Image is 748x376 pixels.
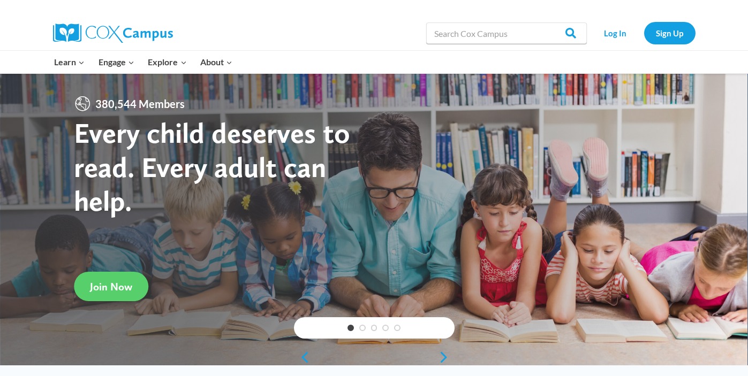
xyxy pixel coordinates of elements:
[90,280,132,293] span: Join Now
[347,325,354,331] a: 1
[371,325,377,331] a: 3
[382,325,389,331] a: 4
[200,55,232,69] span: About
[74,272,148,301] a: Join Now
[644,22,696,44] a: Sign Up
[91,95,189,112] span: 380,544 Members
[148,55,186,69] span: Explore
[48,51,239,73] nav: Primary Navigation
[294,347,455,368] div: content slider buttons
[74,116,350,218] strong: Every child deserves to read. Every adult can help.
[359,325,366,331] a: 2
[426,22,587,44] input: Search Cox Campus
[394,325,401,331] a: 5
[294,351,310,364] a: previous
[439,351,455,364] a: next
[53,24,173,43] img: Cox Campus
[99,55,134,69] span: Engage
[592,22,639,44] a: Log In
[54,55,85,69] span: Learn
[592,22,696,44] nav: Secondary Navigation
